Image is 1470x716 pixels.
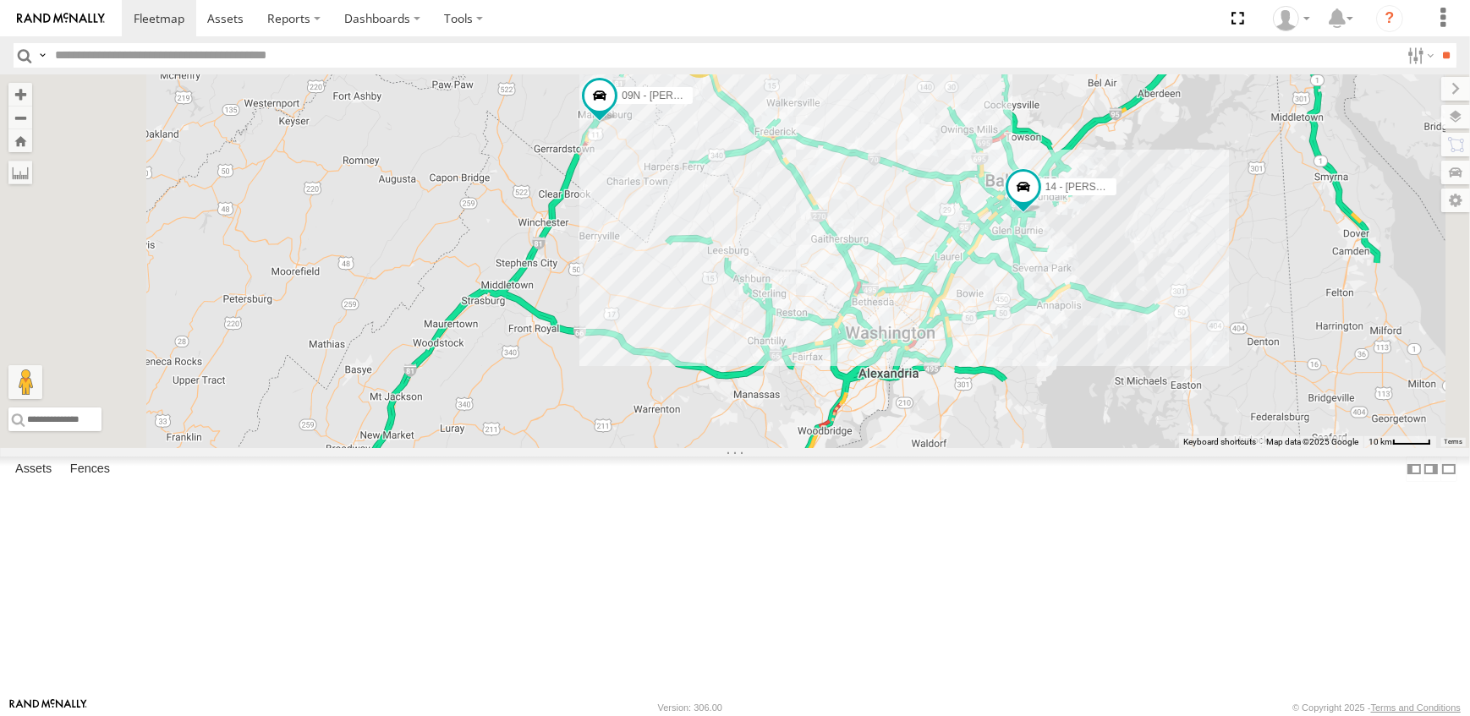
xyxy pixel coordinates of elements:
span: 14 - [PERSON_NAME] [1045,181,1149,193]
button: Zoom Home [8,129,32,152]
span: 09N - [PERSON_NAME] [622,90,732,102]
label: Dock Summary Table to the Left [1406,456,1423,481]
label: Dock Summary Table to the Right [1423,456,1440,481]
span: 10 km [1369,437,1392,446]
label: Map Settings [1441,189,1470,212]
label: Hide Summary Table [1440,456,1457,481]
label: Search Filter Options [1401,43,1437,68]
img: rand-logo.svg [17,13,105,25]
span: Map data ©2025 Google [1266,437,1358,446]
a: Terms (opens in new tab) [1445,439,1462,445]
button: Map Scale: 10 km per 42 pixels [1363,436,1436,448]
a: Visit our Website [9,699,87,716]
label: Search Query [36,43,49,68]
button: Zoom out [8,106,32,129]
button: Zoom in [8,83,32,106]
div: Barbara McNamee [1267,6,1316,31]
button: Keyboard shortcuts [1183,436,1256,448]
label: Measure [8,161,32,184]
button: Drag Pegman onto the map to open Street View [8,365,42,399]
label: Fences [62,457,118,481]
label: Assets [7,457,60,481]
div: © Copyright 2025 - [1292,702,1461,713]
a: Terms and Conditions [1371,702,1461,713]
i: ? [1376,5,1403,32]
div: Version: 306.00 [658,702,722,713]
